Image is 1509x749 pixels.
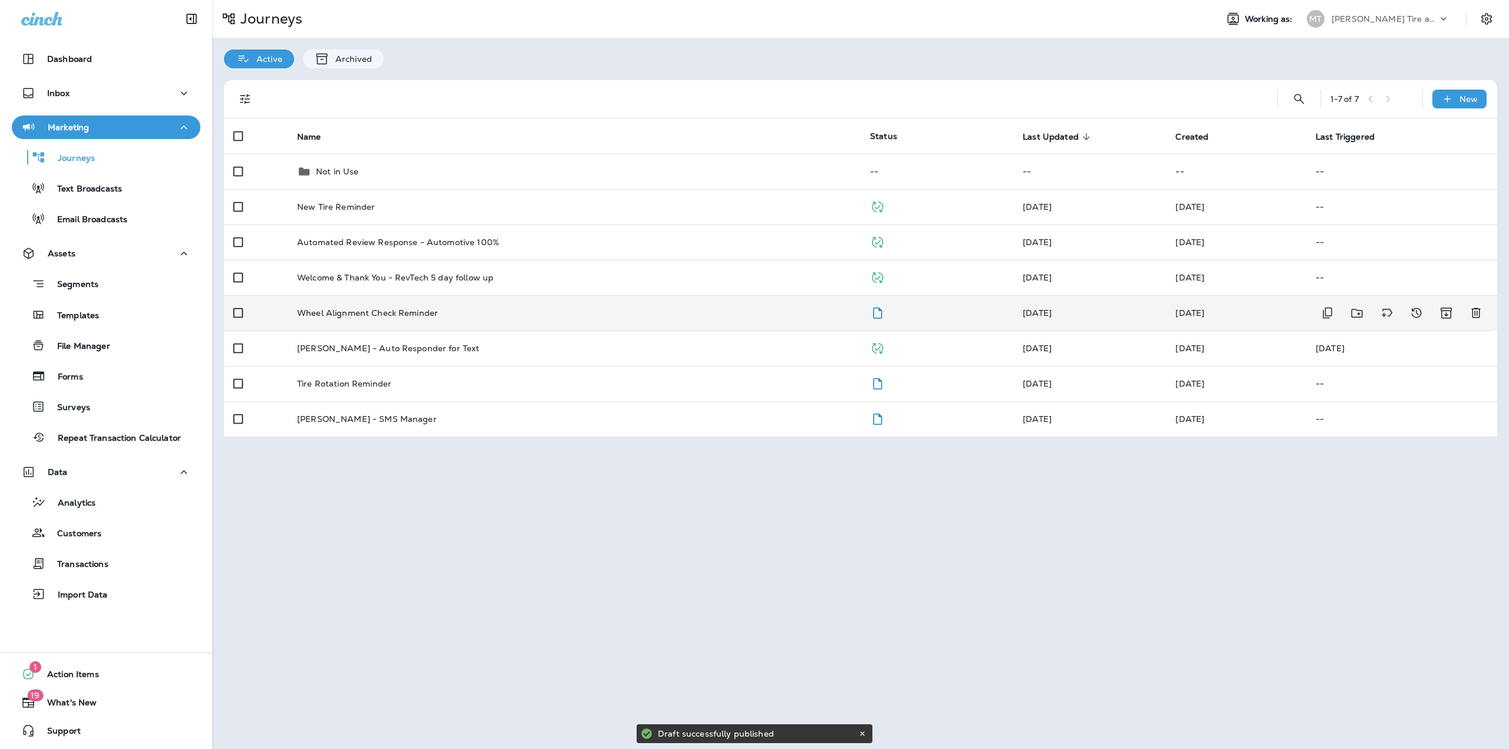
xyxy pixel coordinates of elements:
[297,132,321,142] span: Name
[45,279,98,291] p: Segments
[48,249,75,258] p: Assets
[46,590,108,601] p: Import Data
[1434,301,1458,325] button: Archive
[1023,131,1094,142] span: Last Updated
[870,413,885,423] span: Draft
[29,661,41,673] span: 1
[870,271,885,282] span: Published
[316,167,358,176] p: Not in Use
[12,719,200,743] button: Support
[297,379,391,388] p: Tire Rotation Reminder
[12,460,200,484] button: Data
[35,698,97,712] span: What's New
[45,184,122,195] p: Text Broadcasts
[1316,273,1488,282] p: --
[35,726,81,740] span: Support
[1330,94,1359,104] div: 1 - 7 of 7
[1175,343,1204,354] span: Michelle Anderson
[1307,10,1325,28] div: MT
[870,200,885,211] span: Published
[1023,237,1052,248] span: Zachary Nottke
[45,311,99,322] p: Templates
[1023,308,1052,318] span: Zachary Nottke
[27,689,43,701] span: 19
[1175,414,1204,424] span: Zachary Nottke
[47,88,70,98] p: Inbox
[297,308,438,318] p: Wheel Alignment Check Reminder
[658,724,856,743] div: Draft successfully published
[1175,272,1204,283] span: Zachary Nottke
[330,54,372,64] p: Archived
[46,153,95,164] p: Journeys
[1245,14,1295,24] span: Working as:
[1375,301,1399,325] button: Add tags
[1405,301,1428,325] button: View Changelog
[12,81,200,105] button: Inbox
[1175,308,1204,318] span: Zachary Nottke
[870,306,885,317] span: Draft
[12,364,200,388] button: Forms
[12,551,200,576] button: Transactions
[46,433,181,444] p: Repeat Transaction Calculator
[297,202,375,212] p: New Tire Reminder
[45,559,108,570] p: Transactions
[46,372,83,383] p: Forms
[1023,272,1052,283] span: Zachary Nottke
[1306,154,1497,189] td: --
[1023,378,1052,389] span: Zachary Nottke
[45,529,101,540] p: Customers
[1013,154,1166,189] td: --
[870,342,885,352] span: Published
[1175,131,1224,142] span: Created
[1476,8,1497,29] button: Settings
[1459,94,1478,104] p: New
[1023,414,1052,424] span: Zachary Nottke
[1023,343,1052,354] span: Zachary Nottke
[48,467,68,477] p: Data
[1287,87,1311,111] button: Search Journeys
[251,54,282,64] p: Active
[1316,237,1488,247] p: --
[12,394,200,419] button: Surveys
[46,498,95,509] p: Analytics
[1316,301,1339,325] button: Duplicate
[1306,331,1497,366] td: [DATE]
[12,425,200,450] button: Repeat Transaction Calculator
[12,333,200,358] button: File Manager
[12,206,200,231] button: Email Broadcasts
[1464,301,1488,325] button: Delete
[1166,154,1306,189] td: --
[45,341,110,352] p: File Manager
[1023,132,1079,142] span: Last Updated
[12,242,200,265] button: Assets
[12,116,200,139] button: Marketing
[1175,237,1204,248] span: Zachary Nottke
[1316,379,1488,388] p: --
[297,131,337,142] span: Name
[870,377,885,388] span: Draft
[12,176,200,200] button: Text Broadcasts
[45,215,127,226] p: Email Broadcasts
[1332,14,1438,24] p: [PERSON_NAME] Tire and Repair
[1345,301,1369,325] button: Move to folder
[175,7,208,31] button: Collapse Sidebar
[1175,132,1208,142] span: Created
[12,47,200,71] button: Dashboard
[1023,202,1052,212] span: Zachary Nottke
[297,344,479,353] p: [PERSON_NAME] - Auto Responder for Text
[1316,132,1375,142] span: Last Triggered
[12,271,200,296] button: Segments
[861,154,1013,189] td: --
[12,302,200,327] button: Templates
[1316,131,1390,142] span: Last Triggered
[12,490,200,514] button: Analytics
[12,691,200,714] button: 19What's New
[45,402,90,414] p: Surveys
[233,87,257,111] button: Filters
[47,54,92,64] p: Dashboard
[870,131,897,141] span: Status
[35,669,99,684] span: Action Items
[12,145,200,170] button: Journeys
[1316,414,1488,424] p: --
[297,273,493,282] p: Welcome & Thank You - RevTech 5 day follow up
